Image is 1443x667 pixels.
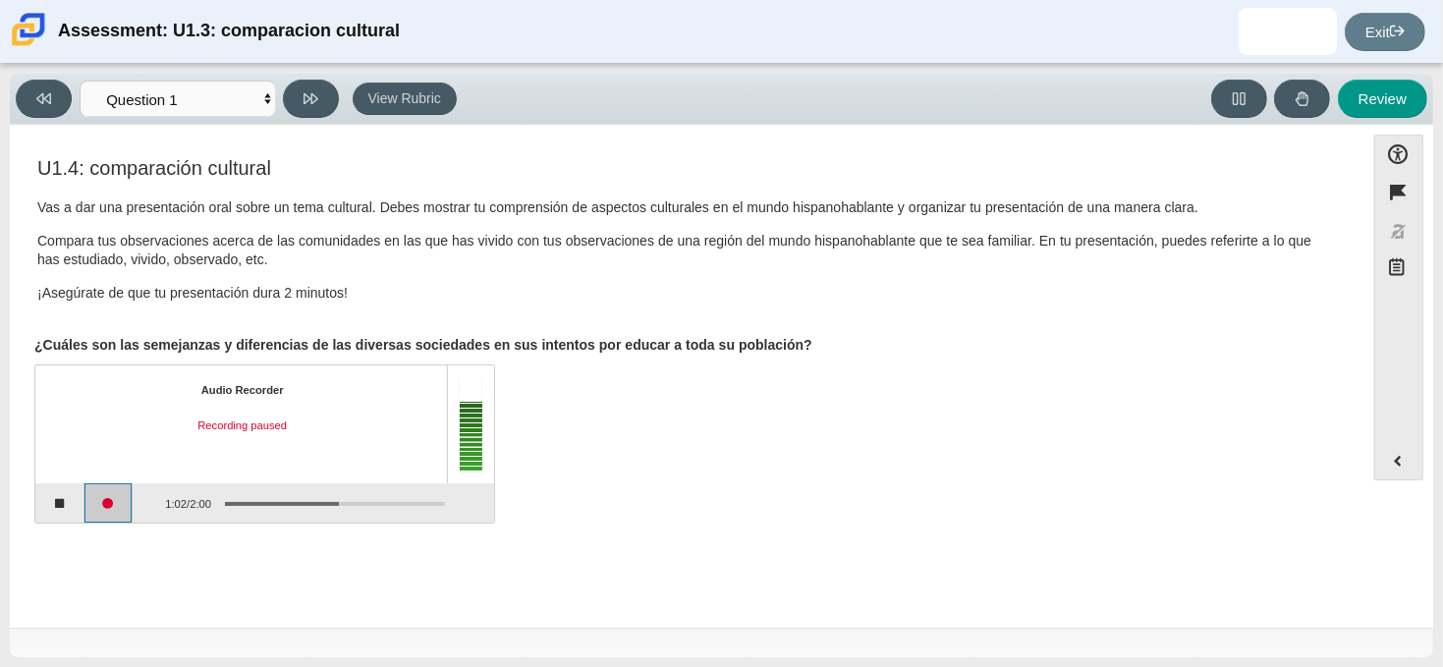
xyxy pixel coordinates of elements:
button: Open Accessibility Menu [1374,135,1423,173]
img: cristina.gonzalezm.vEMRiT [1272,16,1304,47]
div: Assessment: U1.3: comparacion cultural [58,8,400,55]
button: Expand menu. Displays the button labels. [1375,442,1422,479]
span: 1:02 [165,497,187,511]
button: Review [1338,80,1427,118]
div: Progress [225,502,445,506]
h3: U1.4: comparación cultural [37,157,1337,179]
button: Flag item [1374,173,1423,211]
button: Notepad [1374,250,1423,291]
img: Carmen School of Science & Technology [8,9,49,50]
span: 2:00 [190,497,211,511]
button: Stop recording [35,483,84,523]
a: Carmen School of Science & Technology [8,36,49,53]
a: Exit [1345,13,1425,51]
div: Audio Recorder [201,383,284,399]
p: Compara tus observaciones acerca de las comunidades en las que has vivido con tus observaciones d... [37,232,1337,270]
button: View Rubric [353,83,457,116]
span: / [187,497,190,511]
button: Raise Your Hand [1274,80,1330,118]
p: Vas a dar una presentación oral sobre un tema cultural. Debes mostrar tu comprensión de aspectos ... [37,198,1337,218]
button: Continue recording [84,483,134,523]
b: ¿Cuáles son las semejanzas y diferencias de las diversas sociedades en sus intentos por educar a ... [34,336,812,354]
p: ¡Asegúrate de que tu presentación dura 2 minutos! [37,284,1337,304]
div: Recording paused [53,418,431,434]
button: Toggle response masking [1374,212,1423,250]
